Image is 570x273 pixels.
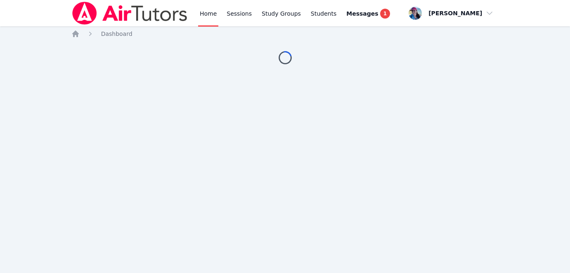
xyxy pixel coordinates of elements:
[346,9,378,18] span: Messages
[71,2,188,25] img: Air Tutors
[101,30,132,38] a: Dashboard
[380,9,390,19] span: 1
[71,30,499,38] nav: Breadcrumb
[101,31,132,37] span: Dashboard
